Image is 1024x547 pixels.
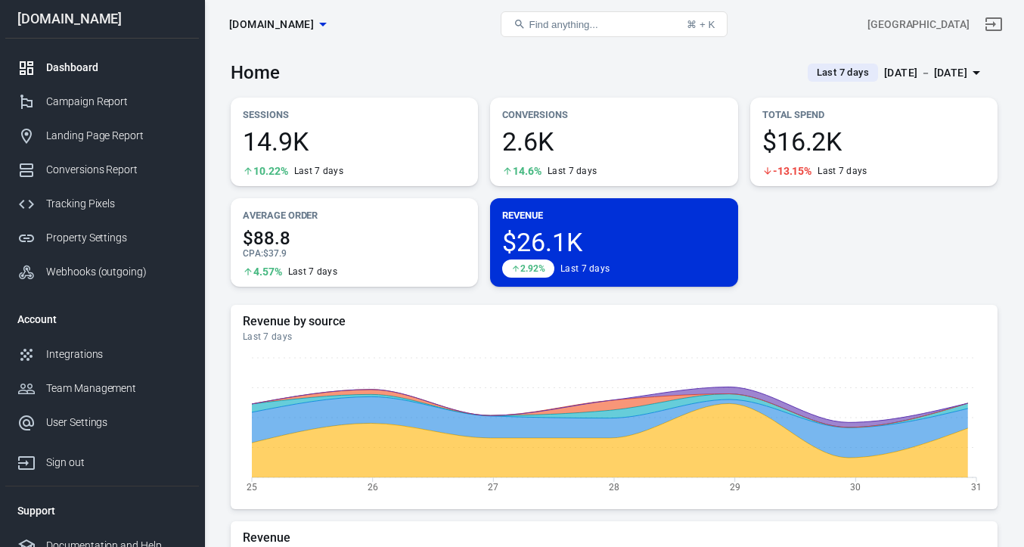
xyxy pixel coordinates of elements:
[730,481,740,492] tspan: 29
[529,19,597,30] span: Find anything...
[762,107,985,123] p: Total Spend
[5,12,199,26] div: [DOMAIN_NAME]
[46,455,187,471] div: Sign out
[773,166,812,176] span: -13.15%
[5,371,199,406] a: Team Management
[520,264,545,273] span: 2.92%
[46,196,187,212] div: Tracking Pixels
[243,107,466,123] p: Sessions
[501,11,728,37] button: Find anything...⌘ + K
[46,264,187,280] div: Webhooks (outgoing)
[46,381,187,396] div: Team Management
[247,481,257,492] tspan: 25
[243,129,466,154] span: 14.9K
[46,94,187,110] div: Campaign Report
[867,17,970,33] div: Account id: TESz9J2d
[796,61,998,85] button: Last 7 days[DATE] － [DATE]
[5,301,199,337] li: Account
[253,266,282,277] span: 4.57%
[976,6,1012,42] a: Sign out
[609,481,619,492] tspan: 28
[223,11,332,39] button: [DOMAIN_NAME]
[488,481,498,492] tspan: 27
[46,347,187,362] div: Integrations
[243,331,985,343] div: Last 7 days
[46,60,187,76] div: Dashboard
[502,129,725,154] span: 2.6K
[243,314,985,329] h5: Revenue by source
[253,166,288,176] span: 10.22%
[884,64,967,82] div: [DATE] － [DATE]
[231,62,280,83] h3: Home
[46,230,187,246] div: Property Settings
[5,51,199,85] a: Dashboard
[229,15,314,34] span: microbakeryschool.com
[762,129,985,154] span: $16.2K
[5,119,199,153] a: Landing Page Report
[5,255,199,289] a: Webhooks (outgoing)
[46,128,187,144] div: Landing Page Report
[5,85,199,119] a: Campaign Report
[5,221,199,255] a: Property Settings
[243,207,466,223] p: Average Order
[502,229,725,255] span: $26.1K
[5,153,199,187] a: Conversions Report
[5,406,199,440] a: User Settings
[971,481,982,492] tspan: 31
[46,162,187,178] div: Conversions Report
[502,107,725,123] p: Conversions
[5,187,199,221] a: Tracking Pixels
[263,248,287,259] span: $37.9
[288,266,337,278] div: Last 7 days
[5,440,199,480] a: Sign out
[973,473,1009,509] iframe: Intercom live chat
[513,166,541,176] span: 14.6%
[502,207,725,223] p: Revenue
[811,65,875,80] span: Last 7 days
[560,263,610,275] div: Last 7 days
[294,165,343,177] div: Last 7 days
[243,248,263,259] span: CPA :
[548,165,597,177] div: Last 7 days
[850,481,861,492] tspan: 30
[243,229,466,247] span: $88.8
[243,530,985,545] h5: Revenue
[687,19,715,30] div: ⌘ + K
[368,481,378,492] tspan: 26
[5,337,199,371] a: Integrations
[5,493,199,529] li: Support
[46,415,187,430] div: User Settings
[818,165,867,177] div: Last 7 days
